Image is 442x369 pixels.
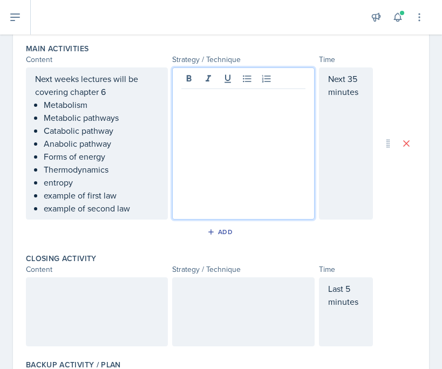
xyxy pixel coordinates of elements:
p: Catabolic pathway [44,124,159,137]
p: example of second law [44,202,159,215]
div: Add [209,228,233,236]
div: Strategy / Technique [172,264,314,275]
p: Forms of energy [44,150,159,163]
p: Next 35 minutes [328,72,364,98]
p: Thermodynamics [44,163,159,176]
label: Closing Activity [26,253,97,264]
p: Metabolic pathways [44,111,159,124]
p: Next weeks lectures will be covering chapter 6 [35,72,159,98]
p: Metabolism [44,98,159,111]
div: Content [26,54,168,65]
div: Content [26,264,168,275]
button: Add [203,224,239,240]
p: Last 5 minutes [328,282,364,308]
div: Time [319,54,373,65]
p: Anabolic pathway [44,137,159,150]
label: Main Activities [26,43,89,54]
p: example of first law [44,189,159,202]
div: Strategy / Technique [172,54,314,65]
div: Time [319,264,373,275]
p: entropy [44,176,159,189]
